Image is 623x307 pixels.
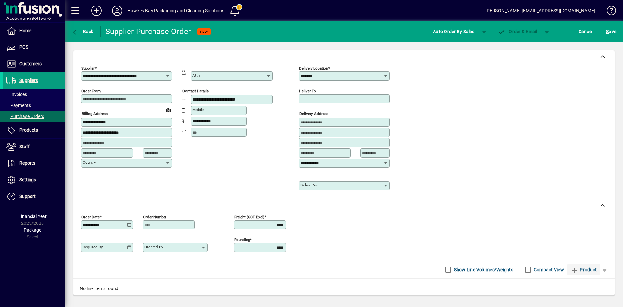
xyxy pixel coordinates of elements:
[3,122,65,138] a: Products
[605,26,618,37] button: Save
[86,5,107,17] button: Add
[19,177,36,182] span: Settings
[453,266,513,273] label: Show Line Volumes/Weights
[83,160,96,165] mat-label: Country
[143,214,166,219] mat-label: Order number
[6,103,31,108] span: Payments
[144,245,163,249] mat-label: Ordered by
[19,160,35,166] span: Reports
[433,26,474,37] span: Auto Order By Sales
[3,23,65,39] a: Home
[81,66,95,70] mat-label: Supplier
[128,6,225,16] div: Hawkes Bay Packaging and Cleaning Solutions
[300,183,318,187] mat-label: Deliver via
[6,114,44,119] span: Purchase Orders
[567,264,600,275] button: Product
[234,237,250,242] mat-label: Rounding
[498,29,537,34] span: Order & Email
[81,214,100,219] mat-label: Order date
[19,61,42,66] span: Customers
[299,66,328,70] mat-label: Delivery Location
[107,5,128,17] button: Profile
[19,45,28,50] span: POS
[3,39,65,56] a: POS
[18,214,47,219] span: Financial Year
[19,127,38,133] span: Products
[70,26,95,37] button: Back
[3,139,65,155] a: Staff
[6,92,27,97] span: Invoices
[72,29,93,34] span: Back
[485,6,595,16] div: [PERSON_NAME] [EMAIL_ADDRESS][DOMAIN_NAME]
[3,89,65,100] a: Invoices
[234,214,264,219] mat-label: Freight (GST excl)
[579,26,593,37] span: Cancel
[105,26,191,37] div: Supplier Purchase Order
[19,144,30,149] span: Staff
[299,89,316,93] mat-label: Deliver To
[65,26,101,37] app-page-header-button: Back
[606,29,609,34] span: S
[3,111,65,122] a: Purchase Orders
[19,28,31,33] span: Home
[24,227,41,233] span: Package
[163,105,174,115] a: View on map
[3,188,65,205] a: Support
[200,30,208,34] span: NEW
[83,245,103,249] mat-label: Required by
[3,155,65,172] a: Reports
[3,172,65,188] a: Settings
[19,194,36,199] span: Support
[192,108,204,112] mat-label: Mobile
[602,1,615,22] a: Knowledge Base
[19,78,38,83] span: Suppliers
[495,26,541,37] button: Order & Email
[577,26,594,37] button: Cancel
[81,89,101,93] mat-label: Order from
[3,100,65,111] a: Payments
[192,73,200,78] mat-label: Attn
[3,56,65,72] a: Customers
[606,26,616,37] span: ave
[430,26,478,37] button: Auto Order By Sales
[570,264,597,275] span: Product
[532,266,564,273] label: Compact View
[73,279,615,299] div: No line items found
